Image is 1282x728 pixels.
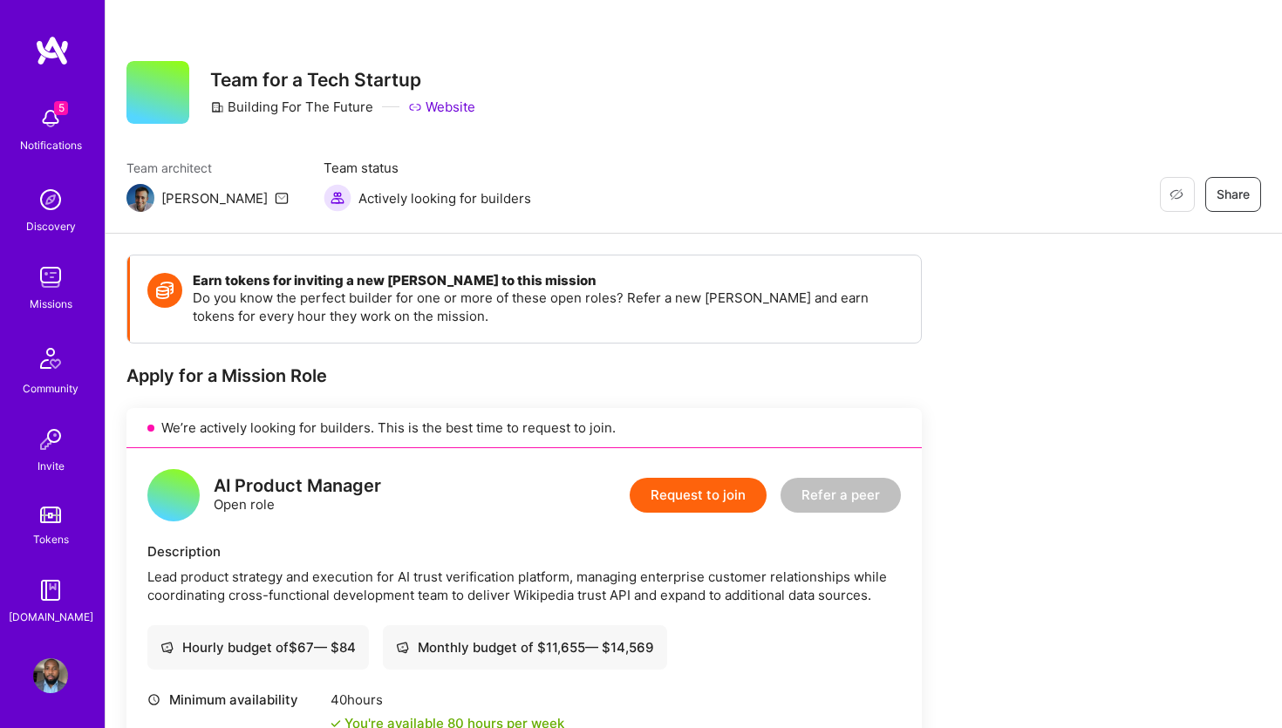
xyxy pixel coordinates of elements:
[9,608,93,626] div: [DOMAIN_NAME]
[147,693,160,706] i: icon Clock
[324,159,531,177] span: Team status
[160,638,356,657] div: Hourly budget of $ 67 — $ 84
[214,477,381,495] div: AI Product Manager
[29,658,72,693] a: User Avatar
[33,422,68,457] img: Invite
[358,189,531,208] span: Actively looking for builders
[193,273,904,289] h4: Earn tokens for inviting a new [PERSON_NAME] to this mission
[126,408,922,448] div: We’re actively looking for builders. This is the best time to request to join.
[33,101,68,136] img: bell
[126,364,922,387] div: Apply for a Mission Role
[54,101,68,115] span: 5
[210,100,224,114] i: icon CompanyGray
[33,260,68,295] img: teamwork
[33,573,68,608] img: guide book
[38,457,65,475] div: Invite
[275,191,289,205] i: icon Mail
[126,159,289,177] span: Team architect
[1169,187,1183,201] i: icon EyeClosed
[30,337,72,379] img: Community
[1205,177,1261,212] button: Share
[161,189,268,208] div: [PERSON_NAME]
[781,478,901,513] button: Refer a peer
[26,217,76,235] div: Discovery
[214,477,381,514] div: Open role
[30,295,72,313] div: Missions
[33,182,68,217] img: discovery
[147,273,182,308] img: Token icon
[147,542,901,561] div: Description
[33,530,69,548] div: Tokens
[160,641,174,654] i: icon Cash
[210,98,373,116] div: Building For The Future
[630,478,767,513] button: Request to join
[126,184,154,212] img: Team Architect
[193,289,904,325] p: Do you know the perfect builder for one or more of these open roles? Refer a new [PERSON_NAME] an...
[331,691,564,709] div: 40 hours
[324,184,351,212] img: Actively looking for builders
[33,658,68,693] img: User Avatar
[396,641,409,654] i: icon Cash
[147,568,901,604] div: Lead product strategy and execution for AI trust verification platform, managing enterprise custo...
[147,691,322,709] div: Minimum availability
[35,35,70,66] img: logo
[23,379,78,398] div: Community
[396,638,654,657] div: Monthly budget of $ 11,655 — $ 14,569
[40,507,61,523] img: tokens
[408,98,475,116] a: Website
[210,69,475,91] h3: Team for a Tech Startup
[20,136,82,154] div: Notifications
[1217,186,1250,203] span: Share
